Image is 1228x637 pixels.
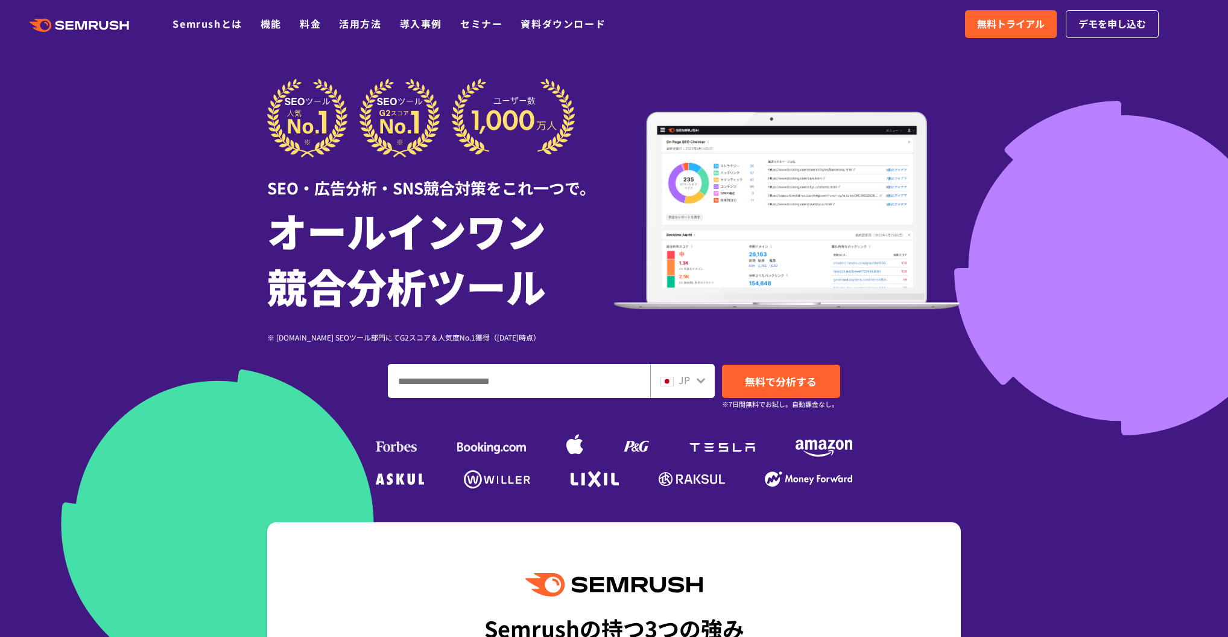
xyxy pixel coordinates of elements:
[745,374,817,389] span: 無料で分析する
[965,10,1057,38] a: 無料トライアル
[172,16,242,31] a: Semrushとは
[388,365,650,397] input: ドメイン、キーワードまたはURLを入力してください
[460,16,502,31] a: セミナー
[400,16,442,31] a: 導入事例
[722,365,840,398] a: 無料で分析する
[267,158,614,199] div: SEO・広告分析・SNS競合対策をこれ一つで。
[267,331,614,343] div: ※ [DOMAIN_NAME] SEOツール部門にてG2スコア＆人気度No.1獲得（[DATE]時点）
[722,399,838,410] small: ※7日間無料でお試し。自動課金なし。
[339,16,381,31] a: 活用方法
[261,16,282,31] a: 機能
[521,16,606,31] a: 資料ダウンロード
[977,16,1045,32] span: 無料トライアル
[267,202,614,313] h1: オールインワン 競合分析ツール
[525,573,703,597] img: Semrush
[300,16,321,31] a: 料金
[1078,16,1146,32] span: デモを申し込む
[679,373,690,387] span: JP
[1066,10,1159,38] a: デモを申し込む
